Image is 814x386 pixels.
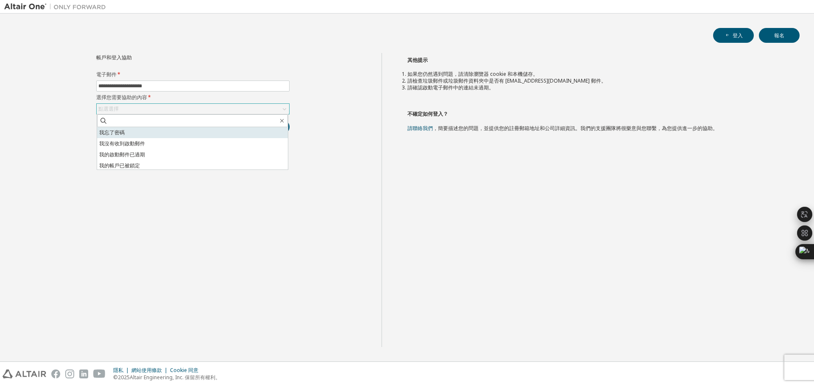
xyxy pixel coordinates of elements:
font: 不確定如何登入？ [407,110,448,117]
button: 登入 [713,28,754,43]
font: 登入 [733,32,743,39]
font: 帳戶和登入協助 [96,54,132,61]
font: 其他提示 [407,56,428,64]
img: altair_logo.svg [3,369,46,378]
font: 2025 [118,374,130,381]
font: 點選選擇 [98,105,119,112]
font: 隱私 [113,367,123,374]
a: 請聯絡我們 [407,125,433,132]
font: © [113,374,118,381]
div: 點選選擇 [97,104,289,114]
font: 選擇您需要協助的內容 [96,94,147,101]
font: 網站使用條款 [131,367,162,374]
img: 牽牛星一號 [4,3,110,11]
font: 請確認啟動電子郵件中的連結未過期。 [407,84,494,91]
font: 如果您仍然遇到問題，請清除瀏覽器 cookie 和本機儲存。 [407,70,538,78]
img: linkedin.svg [79,369,88,378]
font: ，簡要描述您的問題，並提供您的註冊郵箱地址和公司詳細資訊。我們的支援團隊將很樂意與您聯繫，為您提供進一步的協助。 [433,125,718,132]
img: youtube.svg [93,369,106,378]
font: Cookie 同意 [170,367,198,374]
font: Altair Engineering, Inc. 保留所有權利。 [130,374,220,381]
img: instagram.svg [65,369,74,378]
font: 我忘了密碼 [99,129,125,136]
font: 報名 [774,32,784,39]
img: facebook.svg [51,369,60,378]
font: 電子郵件 [96,71,117,78]
button: 報名 [759,28,800,43]
font: 請檢查垃圾郵件或垃圾郵件資料夾中是否有 [EMAIL_ADDRESS][DOMAIN_NAME] 郵件。 [407,77,606,84]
